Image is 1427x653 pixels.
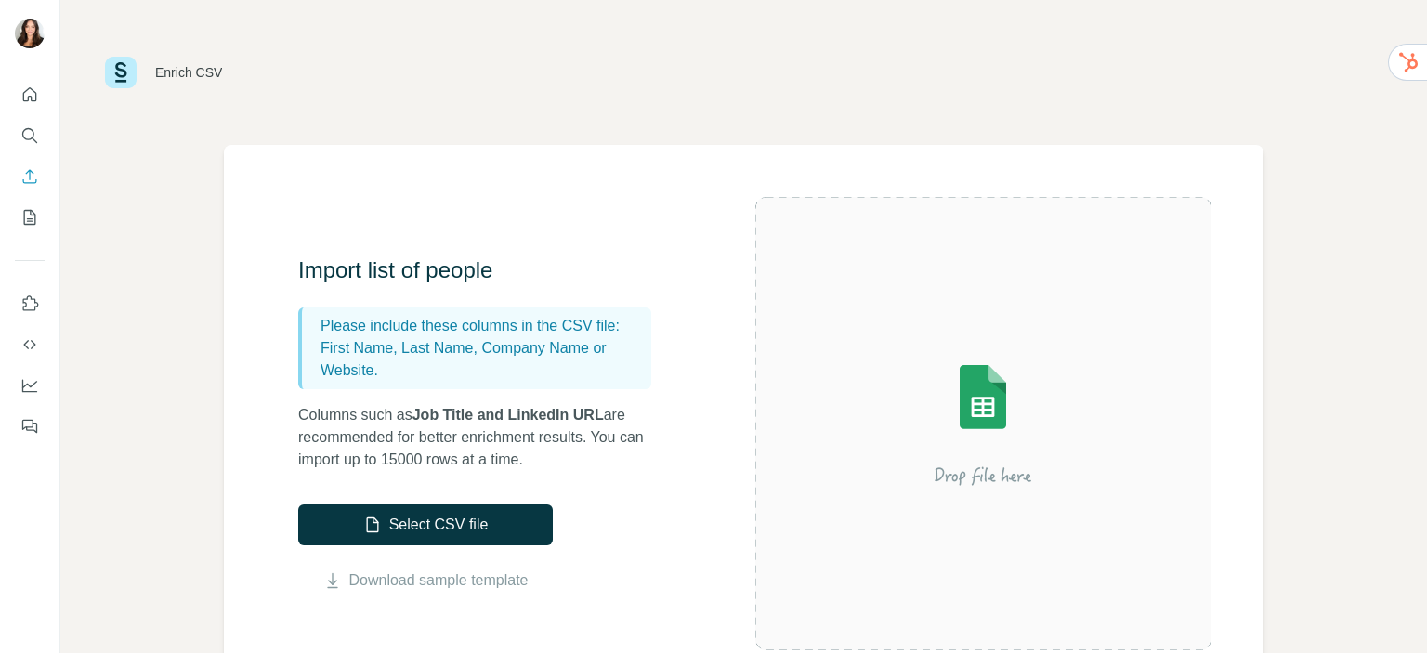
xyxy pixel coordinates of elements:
[15,201,45,234] button: My lists
[412,407,604,423] span: Job Title and LinkedIn URL
[15,78,45,111] button: Quick start
[155,63,222,82] div: Enrich CSV
[105,57,137,88] img: Surfe Logo
[298,504,553,545] button: Select CSV file
[15,19,45,48] img: Avatar
[15,160,45,193] button: Enrich CSV
[15,410,45,443] button: Feedback
[1364,590,1408,634] iframe: Intercom live chat
[15,328,45,361] button: Use Surfe API
[298,569,553,592] button: Download sample template
[349,569,529,592] a: Download sample template
[15,287,45,320] button: Use Surfe on LinkedIn
[15,119,45,152] button: Search
[15,369,45,402] button: Dashboard
[816,312,1150,535] img: Surfe Illustration - Drop file here or select below
[321,315,644,337] p: Please include these columns in the CSV file:
[321,337,644,382] p: First Name, Last Name, Company Name or Website.
[298,404,670,471] p: Columns such as are recommended for better enrichment results. You can import up to 15000 rows at...
[298,255,670,285] h3: Import list of people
